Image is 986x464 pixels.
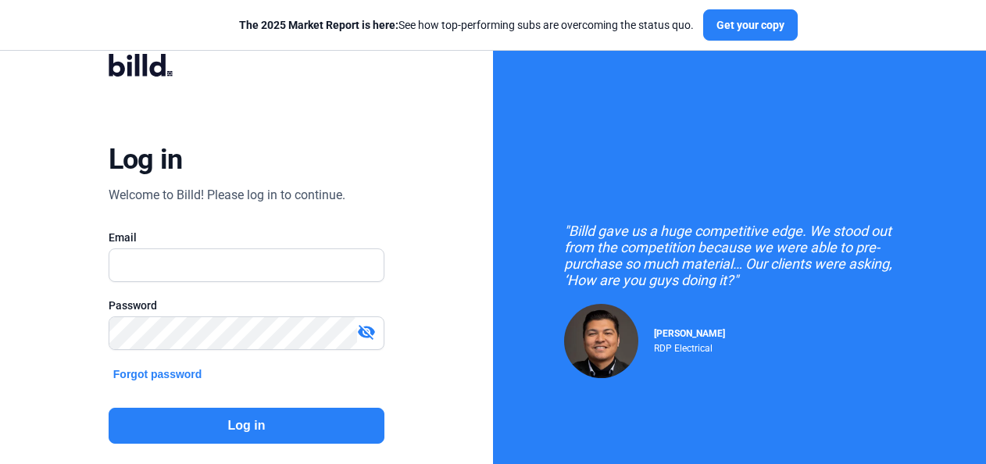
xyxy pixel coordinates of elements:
[109,230,384,245] div: Email
[703,9,798,41] button: Get your copy
[109,298,384,313] div: Password
[357,323,376,341] mat-icon: visibility_off
[239,17,694,33] div: See how top-performing subs are overcoming the status quo.
[564,304,638,378] img: Raul Pacheco
[564,223,916,288] div: "Billd gave us a huge competitive edge. We stood out from the competition because we were able to...
[109,186,345,205] div: Welcome to Billd! Please log in to continue.
[109,366,207,383] button: Forgot password
[109,408,384,444] button: Log in
[654,339,725,354] div: RDP Electrical
[654,328,725,339] span: [PERSON_NAME]
[239,19,398,31] span: The 2025 Market Report is here:
[109,142,183,177] div: Log in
